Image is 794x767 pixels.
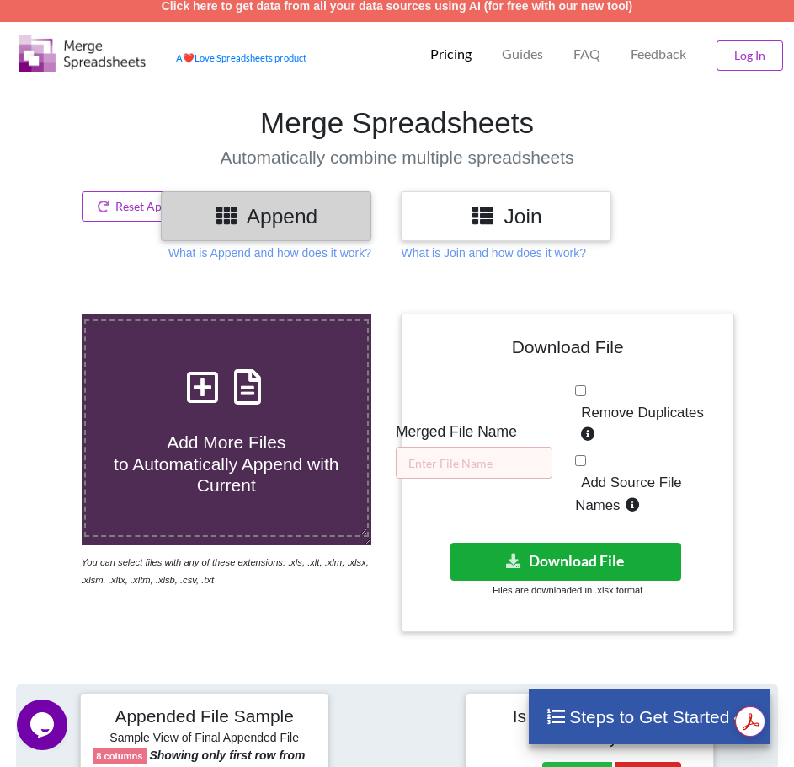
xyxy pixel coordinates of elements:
[546,706,754,727] h4: Steps to Get Started
[493,585,642,595] small: Files are downloaded in .xlsx format
[502,46,543,63] p: Guides
[114,432,338,494] span: Add More Files to Automatically Append with Current
[173,204,359,228] h3: Append
[82,557,369,585] i: You can select files with any of these extensions: .xls, .xlt, .xlm, .xlsx, .xlsm, .xltx, .xltm, ...
[168,244,371,261] p: What is Append and how does it work?
[413,204,599,228] h3: Join
[396,447,552,479] input: Enter File Name
[631,47,686,61] span: Feedback
[93,705,316,729] h4: Appended File Sample
[573,46,600,63] p: FAQ
[183,52,195,63] span: heart
[430,46,472,63] p: Pricing
[82,191,206,222] button: Reset Append
[450,543,681,581] button: Download File
[575,475,681,512] span: Add Source File Names
[413,326,721,374] h4: Download File
[717,40,783,71] button: Log In
[478,705,701,748] h4: Is the file appended correctly?
[96,751,142,761] b: 8 columns
[401,244,585,261] p: What is Join and how does it work?
[575,405,704,421] span: Remove Duplicates
[17,700,71,750] iframe: chat widget
[176,52,306,63] a: AheartLove Spreadsheets product
[396,423,552,441] h5: Merged File Name
[93,731,316,748] h6: Sample View of Final Appended File
[19,35,146,72] img: Logo.png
